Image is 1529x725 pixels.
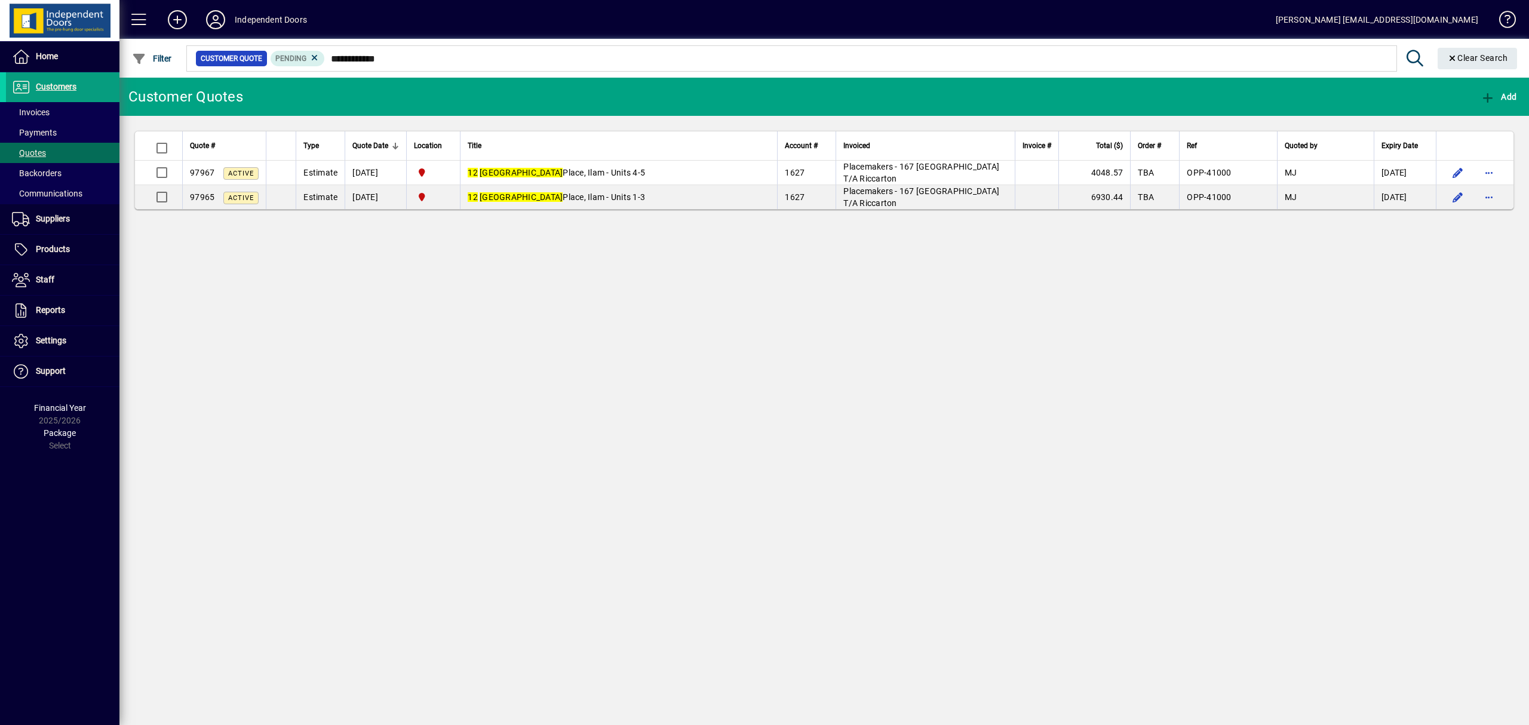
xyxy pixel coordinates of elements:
[480,168,563,177] em: [GEOGRAPHIC_DATA]
[12,107,50,117] span: Invoices
[1481,92,1516,102] span: Add
[468,168,478,177] em: 12
[12,168,62,178] span: Backorders
[468,192,645,202] span: Place, Ilam - Units 1-3
[1187,192,1231,202] span: OPP-41000
[1285,168,1297,177] span: MJ
[468,139,770,152] div: Title
[6,122,119,143] a: Payments
[36,244,70,254] span: Products
[190,139,259,152] div: Quote #
[1447,53,1508,63] span: Clear Search
[1479,163,1499,182] button: More options
[132,54,172,63] span: Filter
[352,139,399,152] div: Quote Date
[36,214,70,223] span: Suppliers
[228,170,254,177] span: Active
[1438,48,1518,69] button: Clear
[6,265,119,295] a: Staff
[36,305,65,315] span: Reports
[1187,139,1270,152] div: Ref
[190,139,215,152] span: Quote #
[36,366,66,376] span: Support
[6,235,119,265] a: Products
[785,139,828,152] div: Account #
[345,185,406,209] td: [DATE]
[1374,185,1436,209] td: [DATE]
[843,139,870,152] span: Invoiced
[6,183,119,204] a: Communications
[6,326,119,356] a: Settings
[843,186,999,208] span: Placemakers - 167 [GEOGRAPHIC_DATA] T/A Riccarton
[12,148,46,158] span: Quotes
[1187,139,1197,152] span: Ref
[1276,10,1478,29] div: [PERSON_NAME] [EMAIL_ADDRESS][DOMAIN_NAME]
[275,54,306,63] span: Pending
[36,82,76,91] span: Customers
[1381,139,1429,152] div: Expiry Date
[785,139,818,152] span: Account #
[414,139,442,152] span: Location
[6,163,119,183] a: Backorders
[468,192,478,202] em: 12
[1479,188,1499,207] button: More options
[235,10,307,29] div: Independent Doors
[1490,2,1514,41] a: Knowledge Base
[6,204,119,234] a: Suppliers
[1138,168,1154,177] span: TBA
[1138,139,1161,152] span: Order #
[34,403,86,413] span: Financial Year
[1374,161,1436,185] td: [DATE]
[6,296,119,325] a: Reports
[480,192,563,202] em: [GEOGRAPHIC_DATA]
[1285,139,1318,152] span: Quoted by
[352,139,388,152] span: Quote Date
[414,166,453,179] span: Christchurch
[228,194,254,202] span: Active
[1058,161,1130,185] td: 4048.57
[1381,139,1418,152] span: Expiry Date
[785,192,805,202] span: 1627
[190,192,214,202] span: 97965
[6,143,119,163] a: Quotes
[36,51,58,61] span: Home
[44,428,76,438] span: Package
[414,139,453,152] div: Location
[6,357,119,386] a: Support
[1448,188,1467,207] button: Edit
[843,139,1008,152] div: Invoiced
[190,168,214,177] span: 97967
[1096,139,1123,152] span: Total ($)
[785,168,805,177] span: 1627
[303,192,337,202] span: Estimate
[303,139,319,152] span: Type
[128,87,243,106] div: Customer Quotes
[197,9,235,30] button: Profile
[843,162,999,183] span: Placemakers - 167 [GEOGRAPHIC_DATA] T/A Riccarton
[1138,192,1154,202] span: TBA
[129,48,175,69] button: Filter
[1138,139,1172,152] div: Order #
[468,168,645,177] span: Place, Ilam - Units 4-5
[36,336,66,345] span: Settings
[1285,139,1367,152] div: Quoted by
[1187,168,1231,177] span: OPP-41000
[158,9,197,30] button: Add
[12,128,57,137] span: Payments
[271,51,325,66] mat-chip: Pending Status: Pending
[6,42,119,72] a: Home
[6,102,119,122] a: Invoices
[1058,185,1130,209] td: 6930.44
[1478,86,1519,107] button: Add
[1023,139,1051,152] span: Invoice #
[468,139,481,152] span: Title
[1448,163,1467,182] button: Edit
[303,168,337,177] span: Estimate
[345,161,406,185] td: [DATE]
[201,53,262,64] span: Customer Quote
[414,191,453,204] span: Christchurch
[12,189,82,198] span: Communications
[36,275,54,284] span: Staff
[1285,192,1297,202] span: MJ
